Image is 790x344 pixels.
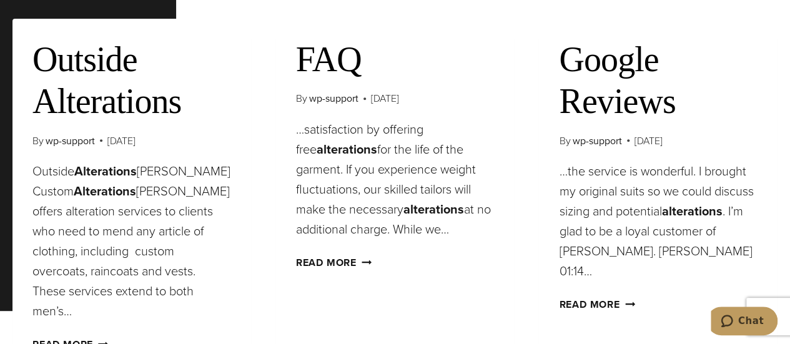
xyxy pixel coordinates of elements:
[296,255,372,270] a: Read More
[403,200,464,219] strong: alterations
[32,162,230,320] span: Outside [PERSON_NAME] Custom [PERSON_NAME] offers alteration services to clients who need to mend...
[317,140,377,159] strong: alterations
[711,307,778,338] iframe: Opens a widget where you can chat to one of our agents
[634,133,663,149] time: [DATE]
[573,134,622,148] a: wp-support
[107,133,136,149] time: [DATE]
[309,91,358,106] a: wp-support
[371,91,399,107] time: [DATE]
[74,162,137,180] strong: Alterations
[46,134,95,148] a: wp-support
[661,202,722,220] strong: alterations
[32,40,181,120] a: Outside Alterations
[32,133,44,149] span: By
[559,133,570,149] span: By
[559,40,675,120] a: Google Reviews
[74,182,136,200] strong: Alterations
[559,162,753,280] span: …the service is wonderful. I brought my original suits so we could discuss sizing and potential ....
[296,40,362,79] a: FAQ
[559,297,634,312] a: Read More
[296,120,491,238] span: …satisfaction by offering free for the life of the garment. If you experience weight fluctuations...
[296,91,307,107] span: By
